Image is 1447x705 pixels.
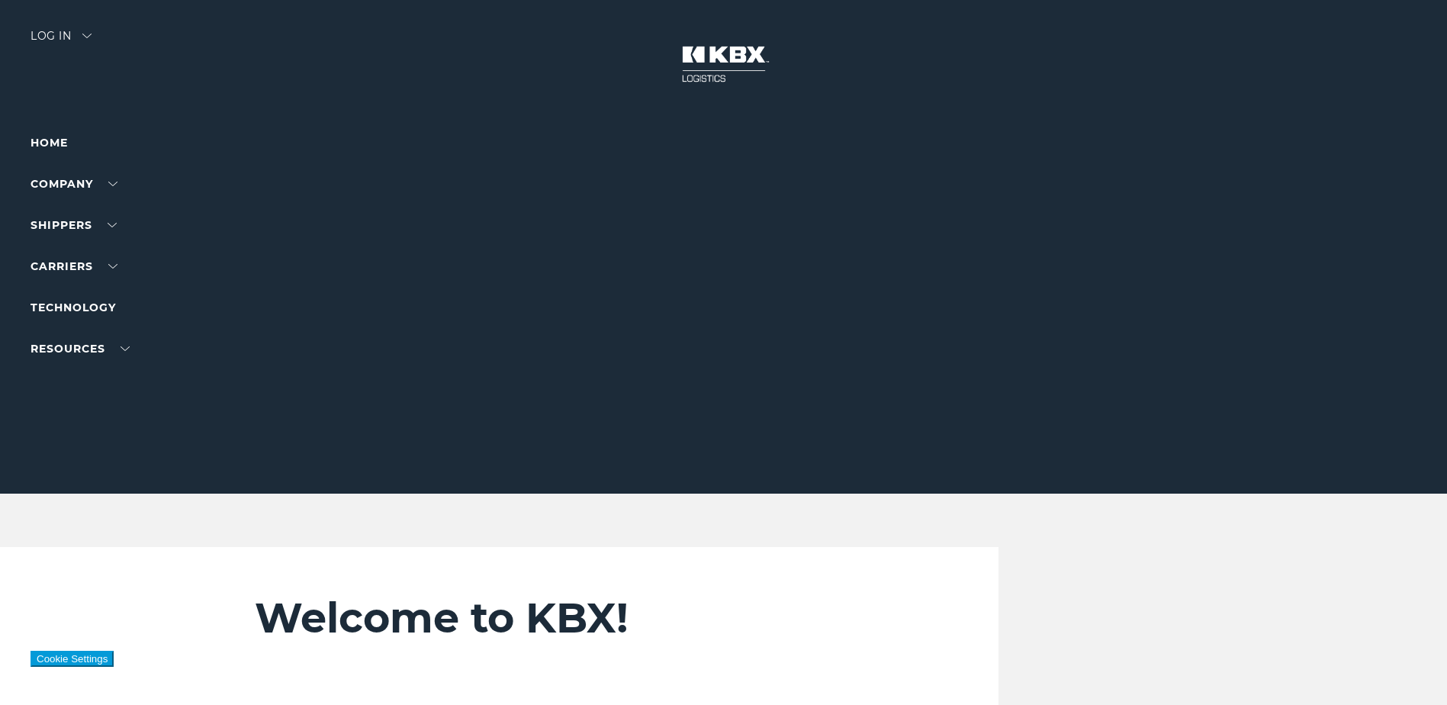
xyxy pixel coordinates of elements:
[255,593,906,643] h2: Welcome to KBX!
[82,34,92,38] img: arrow
[667,31,781,98] img: kbx logo
[31,31,92,53] div: Log in
[31,177,117,191] a: Company
[31,301,116,314] a: Technology
[31,136,68,150] a: Home
[31,259,117,273] a: Carriers
[31,651,114,667] button: Cookie Settings
[31,218,117,232] a: SHIPPERS
[31,342,130,356] a: RESOURCES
